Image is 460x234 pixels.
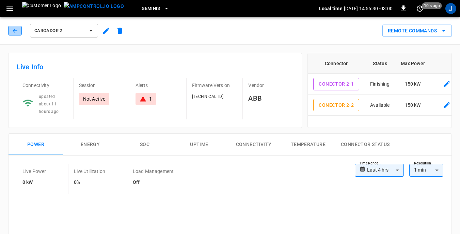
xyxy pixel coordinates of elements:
img: ampcontrol.io logo [64,2,124,11]
h6: Live Info [17,61,294,72]
td: 150 kW [395,74,430,95]
div: 1 min [409,164,443,177]
span: [TECHNICAL_ID] [192,94,224,99]
h6: ABB [248,93,294,104]
button: Connectivity [226,134,281,156]
td: 150 kW [395,95,430,116]
button: Cargador 2 [30,24,98,38]
td: Finishing [365,74,395,95]
th: Status [365,53,395,74]
h6: Off [133,179,174,186]
p: Local time [319,5,343,12]
span: updated about 11 hours ago [39,94,59,114]
span: Geminis [142,5,160,13]
span: 10 s ago [422,2,442,9]
th: Max Power [395,53,430,74]
button: Remote Commands [382,25,452,37]
label: Resolution [414,161,431,166]
img: Customer Logo [22,2,61,15]
p: Alerts [136,82,181,89]
h6: 0% [74,179,105,186]
button: Uptime [172,134,226,156]
p: Live Utilization [74,168,105,175]
h6: 0 kW [22,179,46,186]
div: remote commands options [382,25,452,37]
button: Power [9,134,63,156]
p: Session [79,82,124,89]
button: Connector Status [335,134,395,156]
button: SOC [117,134,172,156]
button: Temperature [281,134,335,156]
div: profile-icon [445,3,456,14]
p: Live Power [22,168,46,175]
p: Not Active [83,96,106,102]
th: Connector [308,53,365,74]
p: Load Management [133,168,174,175]
button: Conector 2-1 [313,78,359,90]
p: Firmware Version [192,82,237,89]
button: set refresh interval [414,3,425,14]
button: Energy [63,134,117,156]
td: Available [365,95,395,116]
td: Faulted [365,116,395,137]
button: Conector 2-2 [313,99,359,112]
div: Last 4 hrs [367,164,404,177]
div: 1 [149,96,152,102]
label: Time Range [360,161,379,166]
span: Cargador 2 [34,27,85,35]
td: 150 kW [395,116,430,137]
p: [DATE] 14:56:30 -03:00 [344,5,393,12]
p: Connectivity [22,82,68,89]
p: Vendor [248,82,294,89]
button: Geminis [139,2,172,15]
